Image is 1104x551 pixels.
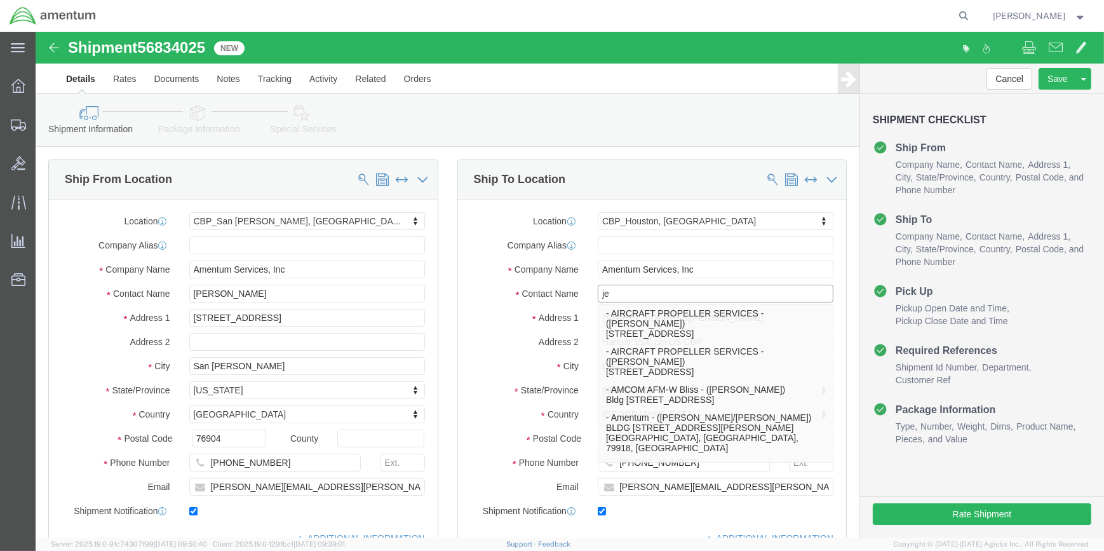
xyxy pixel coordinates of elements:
button: [PERSON_NAME] [993,8,1087,24]
span: Copyright © [DATE]-[DATE] Agistix Inc., All Rights Reserved [893,539,1089,550]
span: [DATE] 09:39:01 [293,540,345,548]
img: logo [9,6,97,25]
a: Feedback [538,540,570,548]
span: Client: 2025.19.0-129fbcf [213,540,345,548]
a: Support [506,540,538,548]
span: Donald Frederiksen [993,9,1066,23]
span: Server: 2025.19.0-91c74307f99 [51,540,207,548]
iframe: FS Legacy Container [36,32,1104,538]
span: [DATE] 09:50:40 [154,540,207,548]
